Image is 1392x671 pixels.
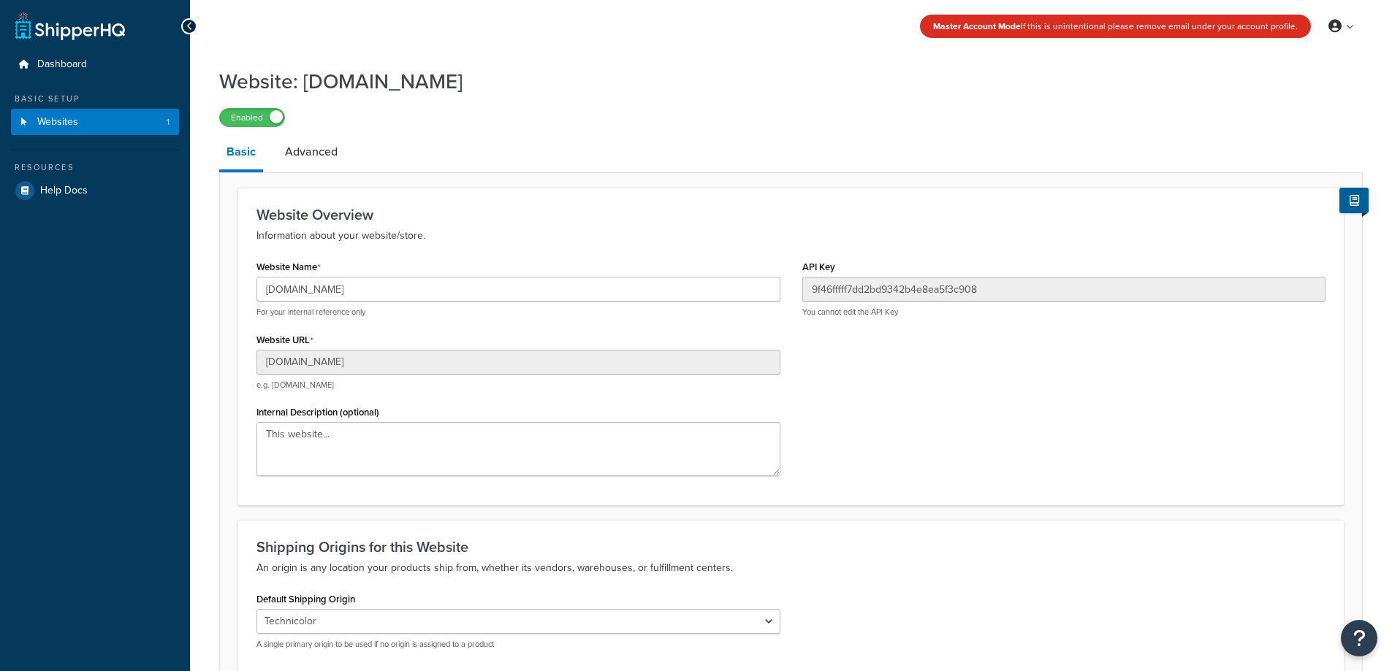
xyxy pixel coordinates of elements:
[11,93,179,105] div: Basic Setup
[920,15,1311,38] div: If this is unintentional please remove email under your account profile.
[1341,620,1377,656] button: Open Resource Center
[167,116,170,129] span: 1
[220,109,284,126] label: Enabled
[11,177,179,204] a: Help Docs
[256,407,379,418] label: Internal Description (optional)
[219,67,1345,96] h1: Website: [DOMAIN_NAME]
[219,134,263,172] a: Basic
[11,161,179,174] div: Resources
[802,277,1326,302] input: XDL713J089NBV22
[933,20,1021,33] strong: Master Account Mode
[802,261,835,272] label: API Key
[256,307,780,318] p: For your internal reference only
[256,261,321,273] label: Website Name
[37,116,78,129] span: Websites
[37,58,87,71] span: Dashboard
[11,109,179,136] a: Websites1
[256,594,355,605] label: Default Shipping Origin
[256,380,780,391] p: e.g. [DOMAIN_NAME]
[256,227,1326,245] p: Information about your website/store.
[1339,188,1369,213] button: Show Help Docs
[256,559,1326,577] p: An origin is any location your products ship from, whether its vendors, warehouses, or fulfillmen...
[256,422,780,476] textarea: This website...
[256,639,780,650] p: A single primary origin to be used if no origin is assigned to a product
[11,51,179,78] a: Dashboard
[802,307,1326,318] p: You cannot edit the API Key
[256,207,1326,223] h3: Website Overview
[40,185,88,197] span: Help Docs
[256,539,1326,555] h3: Shipping Origins for this Website
[11,109,179,136] li: Websites
[278,134,345,169] a: Advanced
[256,334,313,346] label: Website URL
